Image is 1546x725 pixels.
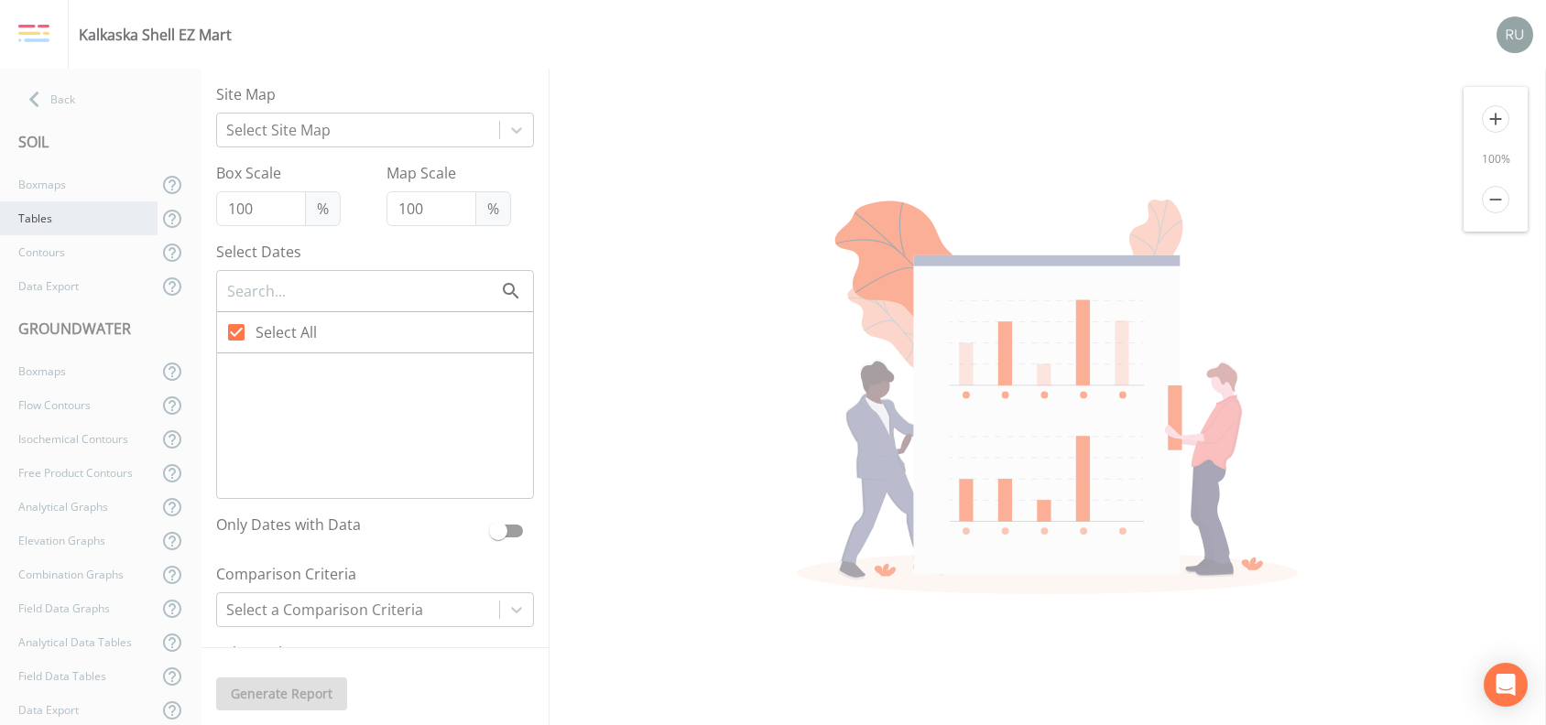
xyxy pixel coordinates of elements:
label: Only Dates with Data [216,514,481,541]
span: % [475,191,511,226]
label: Select Dates [216,241,534,263]
label: Select Substances [216,642,534,664]
div: Open Intercom Messenger [1484,663,1528,707]
input: Search... [225,279,500,303]
label: Box Scale [216,162,341,184]
span: % [305,191,341,226]
label: Comparison Criteria [216,563,534,585]
label: Site Map [216,83,534,105]
i: add [1482,105,1509,133]
span: Select All [256,321,317,343]
i: remove [1482,186,1509,213]
img: logo [18,24,49,44]
label: Map Scale [386,162,511,184]
div: 100 % [1464,151,1528,168]
div: Kalkaska Shell EZ Mart [79,24,232,46]
img: undraw_report_building_chart-e1PV7-8T.svg [797,200,1298,593]
img: a5c06d64ce99e847b6841ccd0307af82 [1497,16,1533,53]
